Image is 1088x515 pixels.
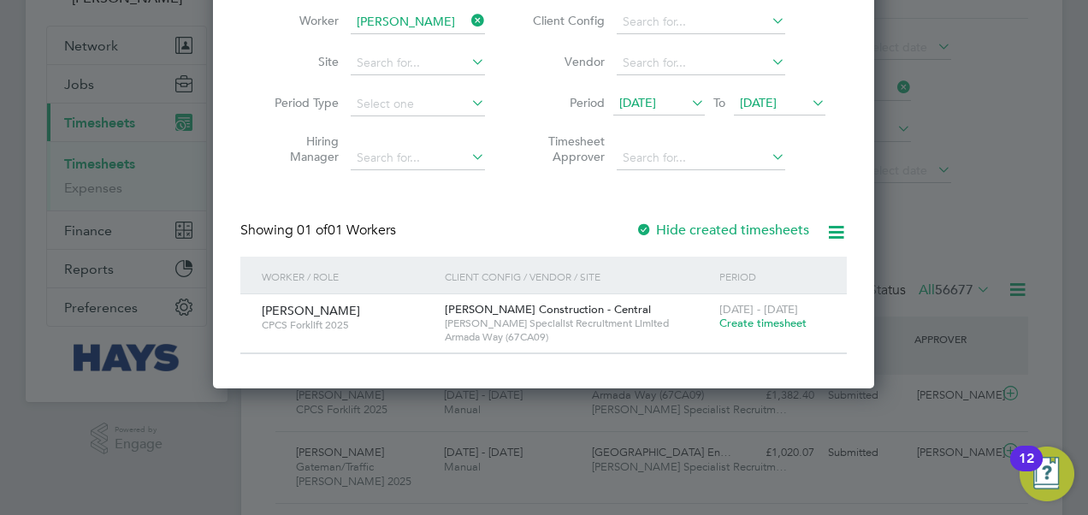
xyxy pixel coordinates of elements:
[528,54,605,69] label: Vendor
[619,95,656,110] span: [DATE]
[351,51,485,75] input: Search for...
[617,10,785,34] input: Search for...
[351,10,485,34] input: Search for...
[262,133,339,164] label: Hiring Manager
[528,13,605,28] label: Client Config
[719,316,807,330] span: Create timesheet
[715,257,830,296] div: Period
[445,317,711,330] span: [PERSON_NAME] Specialist Recruitment Limited
[297,222,396,239] span: 01 Workers
[351,92,485,116] input: Select one
[1020,447,1074,501] button: Open Resource Center, 12 new notifications
[240,222,399,240] div: Showing
[297,222,328,239] span: 01 of
[617,146,785,170] input: Search for...
[528,95,605,110] label: Period
[257,257,441,296] div: Worker / Role
[445,330,711,344] span: Armada Way (67CA09)
[351,146,485,170] input: Search for...
[262,303,360,318] span: [PERSON_NAME]
[719,302,798,317] span: [DATE] - [DATE]
[262,318,432,332] span: CPCS Forklift 2025
[262,54,339,69] label: Site
[1019,459,1034,481] div: 12
[262,95,339,110] label: Period Type
[445,302,651,317] span: [PERSON_NAME] Construction - Central
[636,222,809,239] label: Hide created timesheets
[617,51,785,75] input: Search for...
[441,257,715,296] div: Client Config / Vendor / Site
[262,13,339,28] label: Worker
[528,133,605,164] label: Timesheet Approver
[708,92,730,114] span: To
[740,95,777,110] span: [DATE]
